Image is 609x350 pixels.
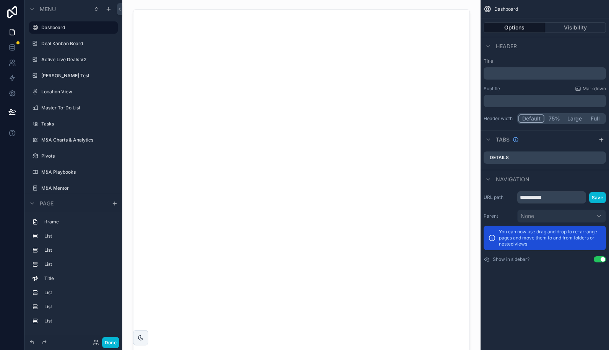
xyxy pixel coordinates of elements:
a: Markdown [575,86,606,92]
label: M&A Charts & Analytics [41,137,116,143]
span: Tabs [496,136,510,143]
button: Default [518,114,544,123]
label: M&A Mentor [41,185,116,191]
div: scrollable content [484,95,606,107]
span: Menu [40,5,56,13]
label: Details [490,155,509,161]
label: List [44,247,115,253]
label: List [44,290,115,296]
label: Active Live Deals V2 [41,57,116,63]
label: List [44,261,115,267]
label: Dashboard [41,24,113,31]
label: List [44,304,115,310]
span: Navigation [496,176,529,183]
label: Header width [484,116,514,122]
button: None [517,210,606,223]
label: Master To-Do List [41,105,116,111]
button: Visibility [545,22,606,33]
label: [PERSON_NAME] Test [41,73,116,79]
span: Markdown [583,86,606,92]
button: Full [585,114,605,123]
span: Header [496,42,517,50]
label: M&A Playbooks [41,169,116,175]
div: scrollable content [24,212,122,335]
label: Tasks [41,121,116,127]
div: scrollable content [484,67,606,80]
label: URL path [484,194,514,200]
label: Subtitle [484,86,500,92]
label: Title [44,275,115,282]
span: None [521,212,534,220]
button: Options [484,22,545,33]
span: Page [40,200,54,207]
label: Deal Kanban Board [41,41,116,47]
button: Save [589,192,606,203]
button: Done [102,337,119,348]
span: Dashboard [494,6,518,12]
p: You can now use drag and drop to re-arrange pages and move them to and from folders or nested views [499,229,601,247]
label: Show in sidebar? [493,256,529,262]
label: Pivots [41,153,116,159]
label: List [44,233,115,239]
label: Title [484,58,606,64]
button: 75% [544,114,564,123]
label: List [44,318,115,324]
label: Location View [41,89,116,95]
label: Parent [484,213,514,219]
button: Large [564,114,585,123]
label: iframe [44,219,115,225]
